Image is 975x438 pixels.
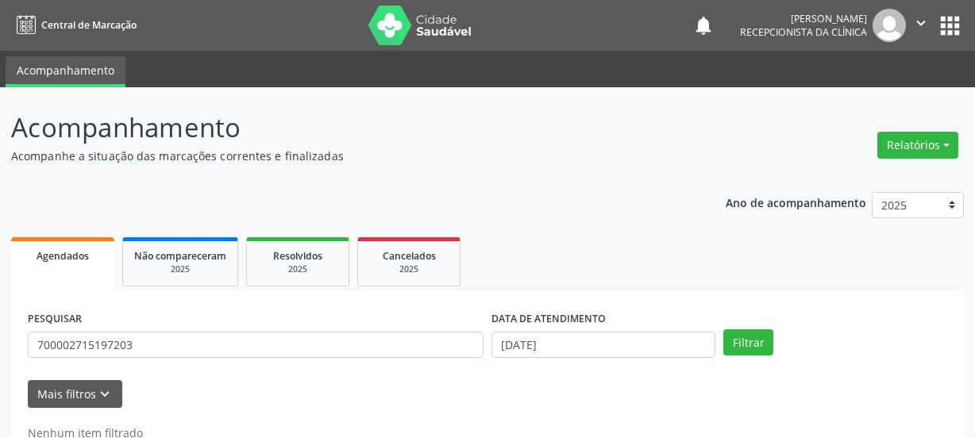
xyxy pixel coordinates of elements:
[936,12,964,40] button: apps
[273,249,322,263] span: Resolvidos
[692,14,715,36] button: notifications
[726,192,866,212] p: Ano de acompanhamento
[873,9,906,42] img: img
[28,380,122,408] button: Mais filtroskeyboard_arrow_down
[11,108,678,148] p: Acompanhamento
[96,386,114,403] i: keyboard_arrow_down
[11,12,137,38] a: Central de Marcação
[383,249,436,263] span: Cancelados
[28,332,484,359] input: Nome, CNS
[134,249,226,263] span: Não compareceram
[912,14,930,32] i: 
[491,332,715,359] input: Selecione um intervalo
[28,307,82,332] label: PESQUISAR
[877,132,958,159] button: Relatórios
[491,307,606,332] label: DATA DE ATENDIMENTO
[11,148,678,164] p: Acompanhe a situação das marcações correntes e finalizadas
[258,263,337,275] div: 2025
[740,25,867,39] span: Recepcionista da clínica
[41,18,137,32] span: Central de Marcação
[906,9,936,42] button: 
[740,12,867,25] div: [PERSON_NAME]
[6,56,125,87] a: Acompanhamento
[37,249,89,263] span: Agendados
[369,263,449,275] div: 2025
[134,263,226,275] div: 2025
[723,329,773,356] button: Filtrar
